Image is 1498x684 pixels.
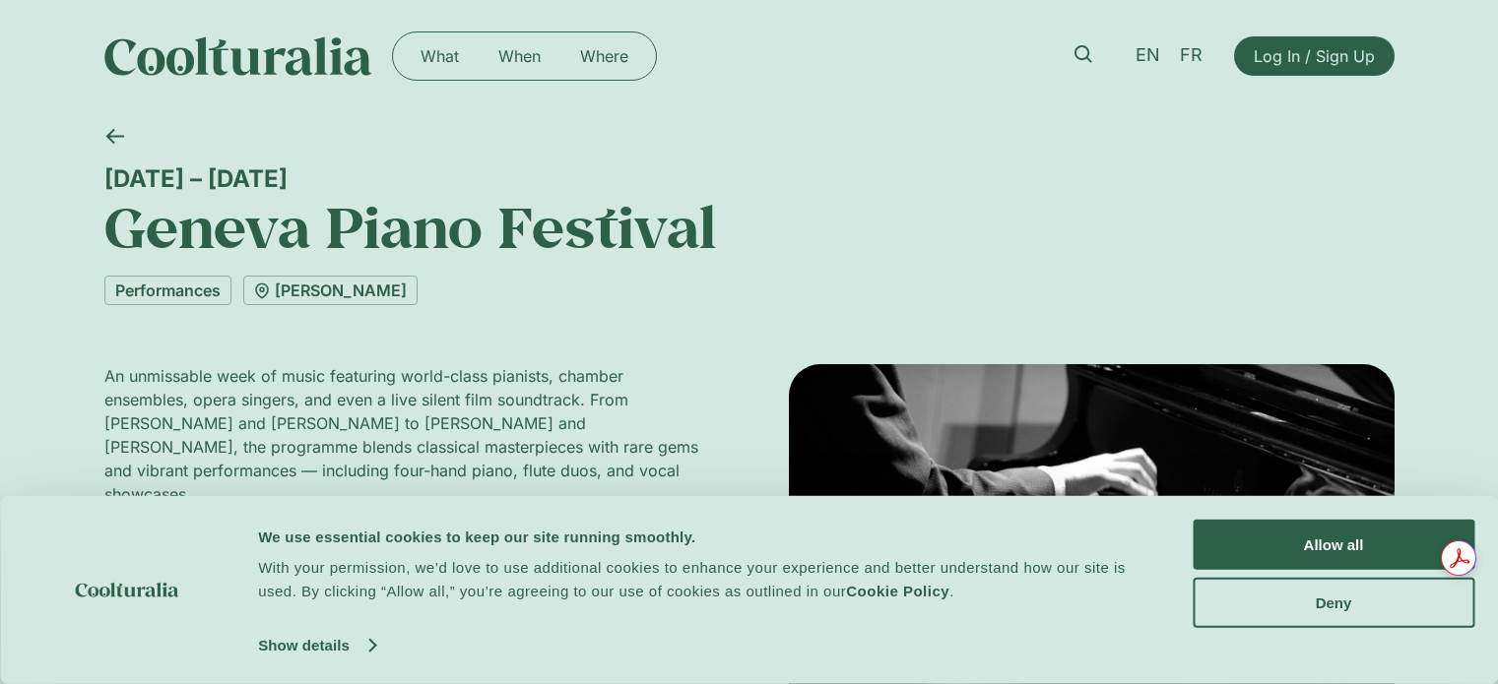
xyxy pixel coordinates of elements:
[258,559,1126,599] span: With your permission, we’d love to use additional cookies to enhance your experience and better u...
[479,40,560,72] a: When
[76,583,179,597] img: logo
[1126,41,1170,70] a: EN
[1254,44,1375,68] span: Log In / Sign Up
[1170,41,1212,70] a: FR
[104,276,231,305] a: Performances
[243,276,418,305] a: [PERSON_NAME]
[104,193,1395,260] h1: Geneva Piano Festival
[258,525,1148,548] div: We use essential cookies to keep our site running smoothly.
[1234,36,1395,76] a: Log In / Sign Up
[949,583,954,599] span: .
[1180,45,1203,66] span: FR
[401,40,479,72] a: What
[1193,577,1474,627] button: Deny
[846,583,949,599] a: Cookie Policy
[1136,45,1160,66] span: EN
[560,40,648,72] a: Where
[258,631,374,660] a: Show details
[104,364,710,506] p: An unmissable week of music featuring world-class pianists, chamber ensembles, opera singers, and...
[1193,520,1474,570] button: Allow all
[104,164,1395,193] div: [DATE] – [DATE]
[401,40,648,72] nav: Menu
